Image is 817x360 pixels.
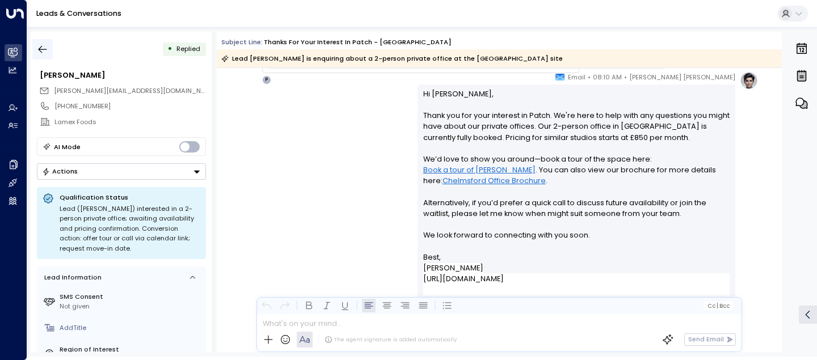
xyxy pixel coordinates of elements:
label: Region of Interest [60,345,202,354]
img: profile-logo.png [740,71,758,90]
div: [PHONE_NUMBER] [54,101,205,111]
label: SMS Consent [60,292,202,302]
div: Lead Information [41,273,102,282]
span: [PERSON_NAME][EMAIL_ADDRESS][DOMAIN_NAME] [54,86,217,95]
div: Thanks for your interest in Patch - [GEOGRAPHIC_DATA] [264,37,452,47]
a: Chelmsford Office Brochure [443,175,546,186]
div: [PERSON_NAME] [40,70,205,81]
div: Lead [PERSON_NAME] is enquiring about a 2-person private office at the [GEOGRAPHIC_DATA] site [221,53,563,64]
span: Email [568,71,586,83]
div: Not given [60,302,202,311]
span: Subject Line: [221,37,263,46]
span: [PERSON_NAME] [PERSON_NAME] [629,71,735,83]
p: Hi [PERSON_NAME], Thank you for your interest in Patch. We're here to help with any questions you... [423,88,730,252]
div: The agent signature is added automatically [325,336,457,344]
div: Lamex Foods [54,117,205,127]
div: Lead ([PERSON_NAME]) interested in a 2-person private office; awaiting availability and pricing c... [60,204,200,254]
span: • [624,71,627,83]
span: Cc Bcc [707,303,730,309]
p: Qualification Status [60,193,200,202]
span: benj@lamexfoods.eu [54,86,206,96]
button: Actions [37,163,206,180]
a: Book a tour of [PERSON_NAME] [423,164,536,175]
span: • [588,71,591,83]
span: | [717,303,718,309]
button: Redo [278,299,292,312]
div: AddTitle [60,323,202,333]
a: Leads & Conversations [36,9,121,18]
button: Undo [260,299,273,312]
span: Best, [423,252,441,262]
button: Cc|Bcc [704,302,733,310]
div: Button group with a nested menu [37,163,206,180]
span: [PERSON_NAME] [423,263,483,273]
div: AI Mode [54,141,81,153]
span: 08:10 AM [593,71,622,83]
div: Actions [42,167,78,175]
a: [URL][DOMAIN_NAME] [423,273,504,284]
span: Replied [176,44,200,53]
div: • [167,41,172,57]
